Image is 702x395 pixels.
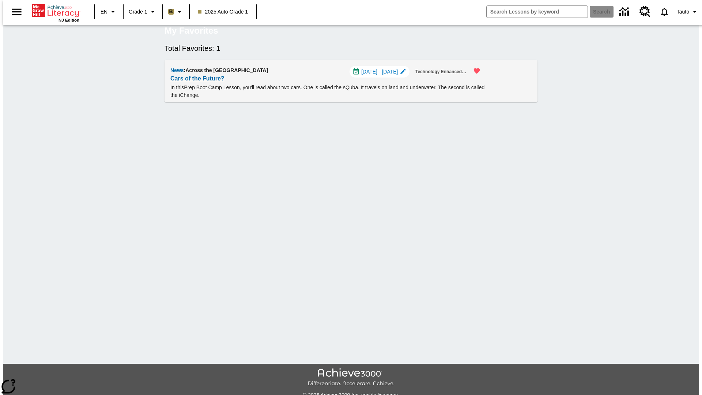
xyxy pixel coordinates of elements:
[126,5,160,18] button: Grade: Grade 1, Select a grade
[307,368,395,387] img: Achieve3000 Differentiate Accelerate Achieve
[415,68,467,76] span: Technology Enhanced Item
[635,2,655,22] a: Resource Center, Will open in new tab
[58,18,79,22] span: NJ Edition
[169,7,173,16] span: B
[170,74,224,84] a: Cars of the Future?
[412,66,470,78] button: Technology Enhanced Item
[170,67,184,73] span: News
[165,42,537,54] h6: Total Favorites: 1
[170,84,484,98] testabrev: Prep Boot Camp Lesson, you'll read about two cars. One is called the sQuba. It travels on land an...
[32,3,79,22] div: Home
[101,8,107,16] span: EN
[165,5,187,18] button: Boost Class color is light brown. Change class color
[350,66,409,78] div: Jul 01 - Aug 01 Choose Dates
[361,68,398,76] span: [DATE] - [DATE]
[184,67,268,73] span: : Across the [GEOGRAPHIC_DATA]
[97,5,121,18] button: Language: EN, Select a language
[487,6,588,18] input: search field
[469,63,485,79] button: Remove from Favorites
[165,25,218,37] h5: My Favorites
[198,8,248,16] span: 2025 Auto Grade 1
[129,8,147,16] span: Grade 1
[6,1,27,23] button: Open side menu
[674,5,702,18] button: Profile/Settings
[677,8,689,16] span: Tauto
[170,84,485,99] p: In this
[615,2,635,22] a: Data Center
[655,2,674,21] a: Notifications
[32,3,79,18] a: Home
